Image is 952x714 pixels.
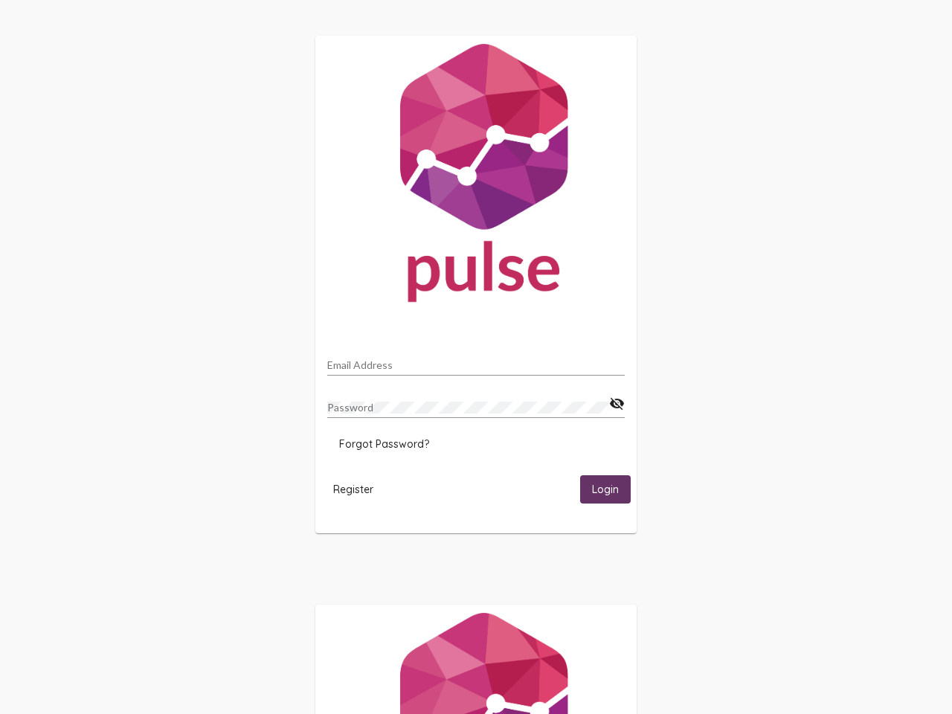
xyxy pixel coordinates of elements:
img: Pulse For Good Logo [315,36,637,317]
span: Forgot Password? [339,437,429,451]
button: Register [321,475,385,503]
span: Login [592,483,619,497]
button: Forgot Password? [327,431,441,457]
button: Login [580,475,631,503]
span: Register [333,483,373,496]
mat-icon: visibility_off [609,395,625,413]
